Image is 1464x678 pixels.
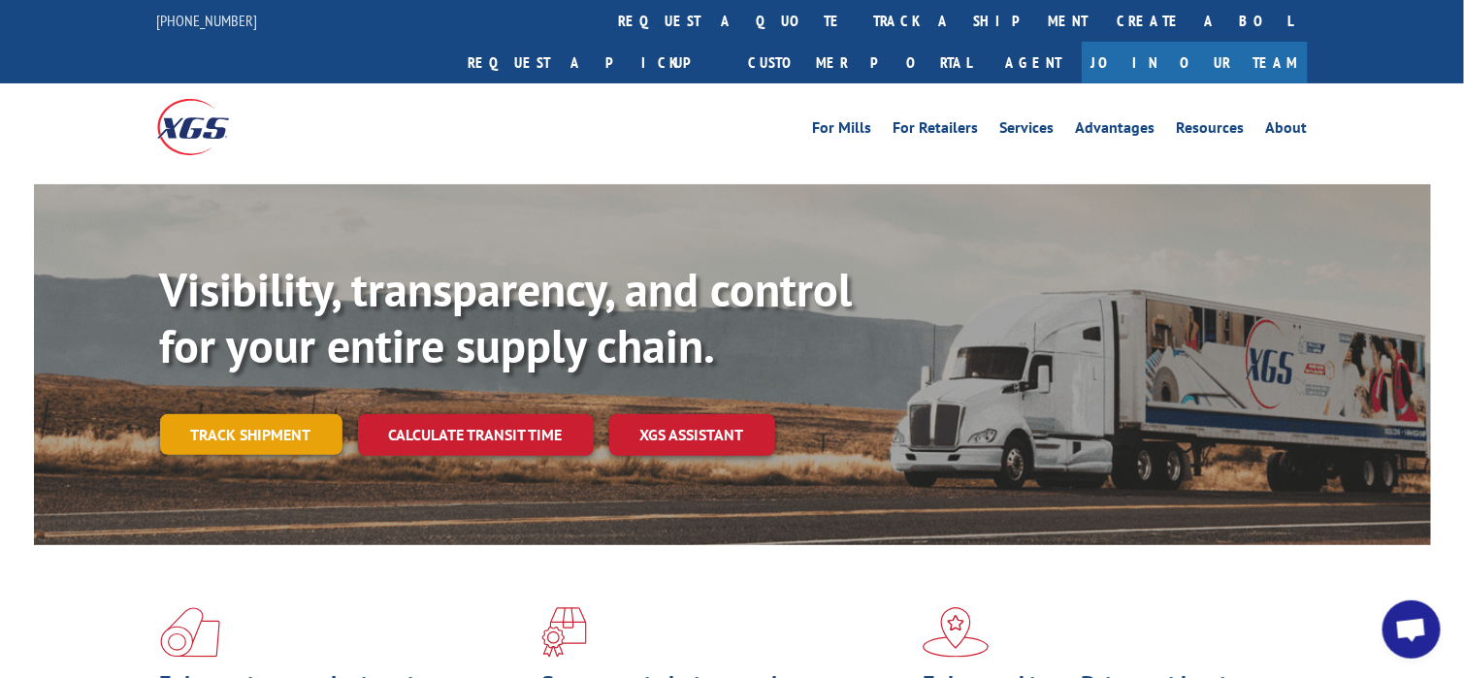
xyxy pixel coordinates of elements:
[1383,600,1441,659] a: Open chat
[454,42,734,83] a: Request a pickup
[813,120,872,142] a: For Mills
[1266,120,1308,142] a: About
[894,120,979,142] a: For Retailers
[160,259,853,375] b: Visibility, transparency, and control for your entire supply chain.
[609,414,775,456] a: XGS ASSISTANT
[987,42,1082,83] a: Agent
[1000,120,1055,142] a: Services
[1082,42,1308,83] a: Join Our Team
[160,414,342,455] a: Track shipment
[923,607,990,658] img: xgs-icon-flagship-distribution-model-red
[358,414,594,456] a: Calculate transit time
[1177,120,1245,142] a: Resources
[734,42,987,83] a: Customer Portal
[157,11,258,30] a: [PHONE_NUMBER]
[541,607,587,658] img: xgs-icon-focused-on-flooring-red
[160,607,220,658] img: xgs-icon-total-supply-chain-intelligence-red
[1076,120,1155,142] a: Advantages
